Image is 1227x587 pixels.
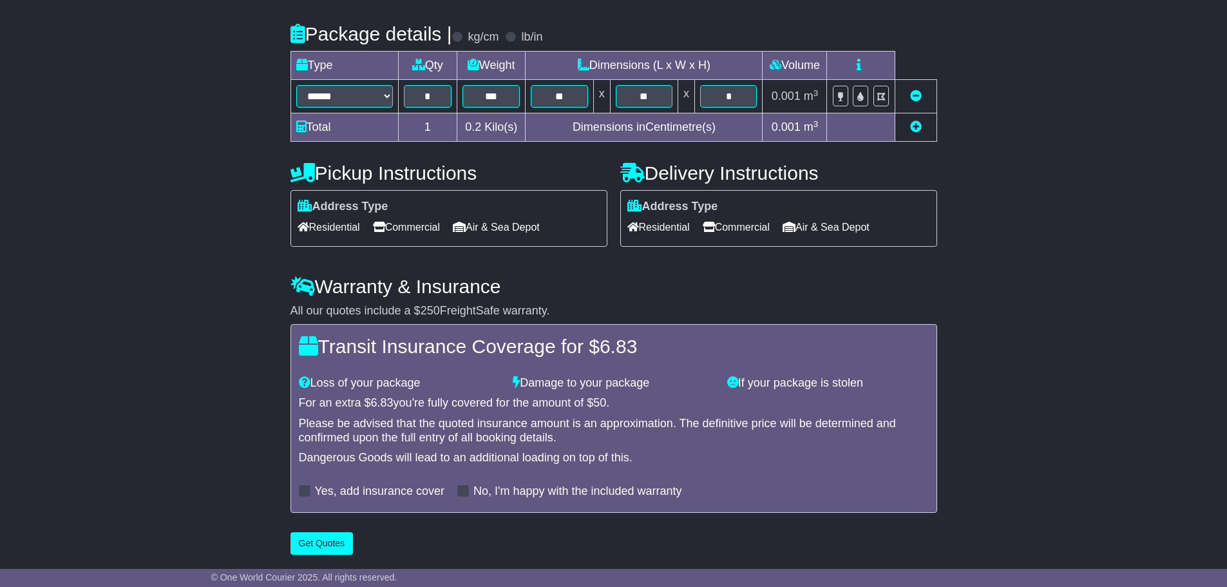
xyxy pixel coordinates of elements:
span: © One World Courier 2025. All rights reserved. [211,572,397,582]
td: x [678,80,695,113]
span: 6.83 [371,396,394,409]
label: kg/cm [468,30,499,44]
span: 6.83 [600,336,637,357]
span: Commercial [373,217,440,237]
td: Kilo(s) [457,113,526,142]
div: Dangerous Goods will lead to an additional loading on top of this. [299,451,929,465]
span: Commercial [703,217,770,237]
span: 250 [421,304,440,317]
td: x [593,80,610,113]
td: Type [290,52,398,80]
h4: Transit Insurance Coverage for $ [299,336,929,357]
span: m [804,90,819,102]
span: Air & Sea Depot [783,217,870,237]
div: For an extra $ you're fully covered for the amount of $ . [299,396,929,410]
span: Residential [627,217,690,237]
span: Air & Sea Depot [453,217,540,237]
label: Address Type [627,200,718,214]
label: lb/in [521,30,542,44]
button: Get Quotes [290,532,354,555]
label: No, I'm happy with the included warranty [473,485,682,499]
td: Dimensions in Centimetre(s) [526,113,763,142]
div: All our quotes include a $ FreightSafe warranty. [290,304,937,318]
td: Weight [457,52,526,80]
div: Please be advised that the quoted insurance amount is an approximation. The definitive price will... [299,417,929,445]
h4: Delivery Instructions [620,162,937,184]
span: 0.001 [772,90,801,102]
h4: Pickup Instructions [290,162,607,184]
td: Volume [763,52,827,80]
span: 0.2 [465,120,481,133]
h4: Package details | [290,23,452,44]
label: Address Type [298,200,388,214]
span: 0.001 [772,120,801,133]
td: Qty [398,52,457,80]
a: Remove this item [910,90,922,102]
td: 1 [398,113,457,142]
sup: 3 [813,119,819,129]
span: Residential [298,217,360,237]
div: If your package is stolen [721,376,935,390]
a: Add new item [910,120,922,133]
h4: Warranty & Insurance [290,276,937,297]
span: 50 [593,396,606,409]
sup: 3 [813,88,819,98]
div: Damage to your package [506,376,721,390]
span: m [804,120,819,133]
label: Yes, add insurance cover [315,485,444,499]
td: Dimensions (L x W x H) [526,52,763,80]
td: Total [290,113,398,142]
div: Loss of your package [292,376,507,390]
